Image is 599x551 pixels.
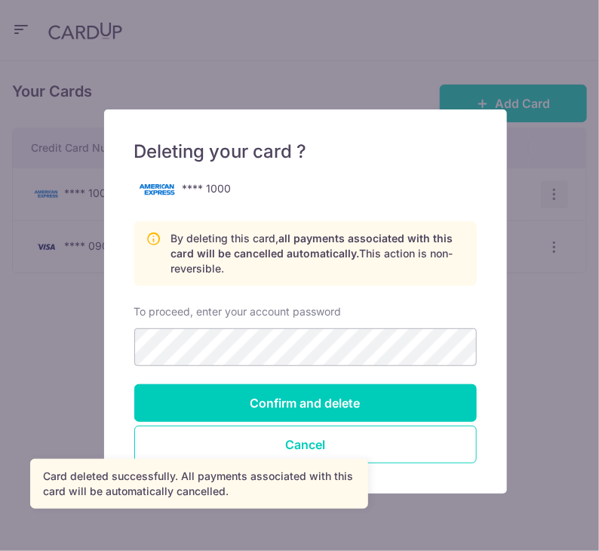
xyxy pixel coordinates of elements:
[34,11,65,24] span: Help
[171,231,464,276] p: By deleting this card, This action is non-reversible.
[134,426,477,463] button: Close
[134,304,342,319] label: To proceed, enter your account password
[134,384,477,422] input: Confirm and delete
[134,140,477,164] h5: Deleting your card ?
[171,232,453,260] span: all payments associated with this card will be cancelled automatically.
[134,176,180,203] img: american-express-99da24742671d2b4317bf30ac60913936ba1764815fed03d0d6430f00f173f87.png
[43,469,355,499] div: Card deleted successfully. All payments associated with this card will be automatically cancelled.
